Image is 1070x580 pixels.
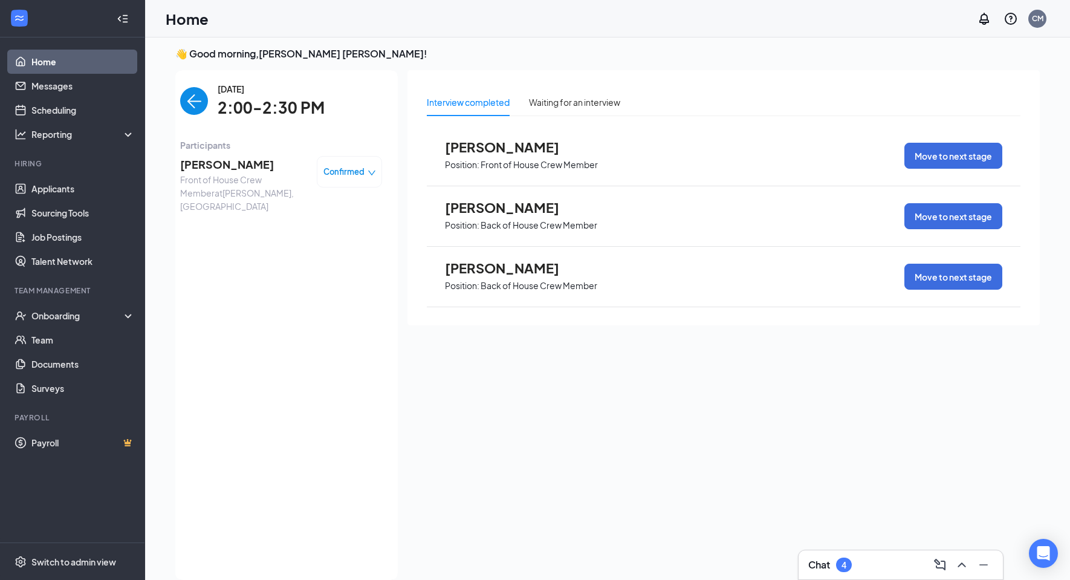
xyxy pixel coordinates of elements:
[368,169,376,177] span: down
[31,225,135,249] a: Job Postings
[180,156,307,173] span: [PERSON_NAME]
[445,200,578,215] span: [PERSON_NAME]
[841,560,846,570] div: 4
[180,138,382,152] span: Participants
[933,558,947,572] svg: ComposeMessage
[930,555,950,575] button: ComposeMessage
[13,12,25,24] svg: WorkstreamLogo
[31,98,135,122] a: Scheduling
[427,96,510,109] div: Interview completed
[323,166,365,178] span: Confirmed
[1004,11,1018,26] svg: QuestionInfo
[31,128,135,140] div: Reporting
[31,50,135,74] a: Home
[445,159,479,171] p: Position:
[904,264,1002,290] button: Move to next stage
[31,249,135,273] a: Talent Network
[977,11,991,26] svg: Notifications
[31,556,116,568] div: Switch to admin view
[445,220,479,231] p: Position:
[31,201,135,225] a: Sourcing Tools
[904,203,1002,229] button: Move to next stage
[218,96,325,120] span: 2:00-2:30 PM
[481,159,598,171] p: Front of House Crew Member
[15,128,27,140] svg: Analysis
[445,260,578,276] span: [PERSON_NAME]
[445,139,578,155] span: [PERSON_NAME]
[904,143,1002,169] button: Move to next stage
[481,220,597,231] p: Back of House Crew Member
[1032,13,1043,24] div: CM
[481,280,597,292] p: Back of House Crew Member
[15,412,132,423] div: Payroll
[31,352,135,376] a: Documents
[952,555,971,575] button: ChevronUp
[976,558,991,572] svg: Minimize
[166,8,209,29] h1: Home
[117,13,129,25] svg: Collapse
[955,558,969,572] svg: ChevronUp
[15,556,27,568] svg: Settings
[31,310,125,322] div: Onboarding
[974,555,993,575] button: Minimize
[180,173,307,213] span: Front of House Crew Member at [PERSON_NAME], [GEOGRAPHIC_DATA]
[175,47,1040,60] h3: 👋 Good morning, [PERSON_NAME] [PERSON_NAME] !
[529,96,620,109] div: Waiting for an interview
[808,558,830,572] h3: Chat
[445,280,479,292] p: Position:
[31,177,135,201] a: Applicants
[15,310,27,322] svg: UserCheck
[218,82,325,96] span: [DATE]
[31,328,135,352] a: Team
[31,376,135,400] a: Surveys
[15,158,132,169] div: Hiring
[15,285,132,296] div: Team Management
[1029,539,1058,568] div: Open Intercom Messenger
[180,87,208,115] button: back-button
[31,74,135,98] a: Messages
[31,431,135,455] a: PayrollCrown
